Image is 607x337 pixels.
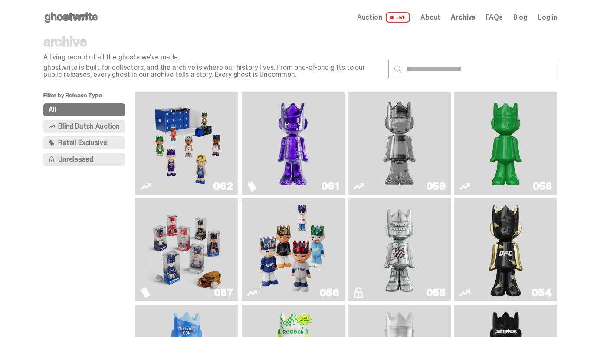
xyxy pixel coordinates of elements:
[43,35,381,49] p: archive
[321,181,339,192] div: 061
[357,14,382,21] span: Auction
[532,287,552,298] div: 054
[49,106,56,113] span: All
[43,153,125,166] button: Unreleased
[459,202,552,298] a: Ruby
[43,64,381,78] p: ghostwrite is built for collectors, and the archive is where our history lives. From one-of-one g...
[353,202,446,298] a: I Was There SummerSlam
[361,96,438,192] img: Two
[58,139,107,146] span: Retail Exclusive
[451,14,475,21] a: Archive
[148,96,225,192] img: Game Face (2025)
[255,202,331,298] img: Game Face (2025)
[353,96,446,192] a: Two
[420,14,440,21] a: About
[58,156,93,163] span: Unreleased
[214,287,233,298] div: 057
[148,202,225,298] img: Game Face (2025)
[141,202,233,298] a: Game Face (2025)
[467,96,544,192] img: Schrödinger's ghost: Sunday Green
[43,103,125,116] button: All
[43,120,125,133] button: Blind Dutch Auction
[485,202,526,298] img: Ruby
[43,92,135,103] p: Filter by Release Type
[513,14,528,21] a: Blog
[459,96,552,192] a: Schrödinger's ghost: Sunday Green
[386,12,410,23] span: LIVE
[247,202,339,298] a: Game Face (2025)
[213,181,233,192] div: 062
[538,14,557,21] a: Log in
[58,123,120,130] span: Blind Dutch Auction
[319,287,339,298] div: 056
[43,136,125,149] button: Retail Exclusive
[357,12,410,23] a: Auction LIVE
[43,54,381,61] p: A living record of all the ghosts we've made.
[486,14,502,21] a: FAQs
[426,181,446,192] div: 059
[532,181,552,192] div: 058
[141,96,233,192] a: Game Face (2025)
[426,287,446,298] div: 055
[255,96,331,192] img: Fantasy
[361,202,438,298] img: I Was There SummerSlam
[247,96,339,192] a: Fantasy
